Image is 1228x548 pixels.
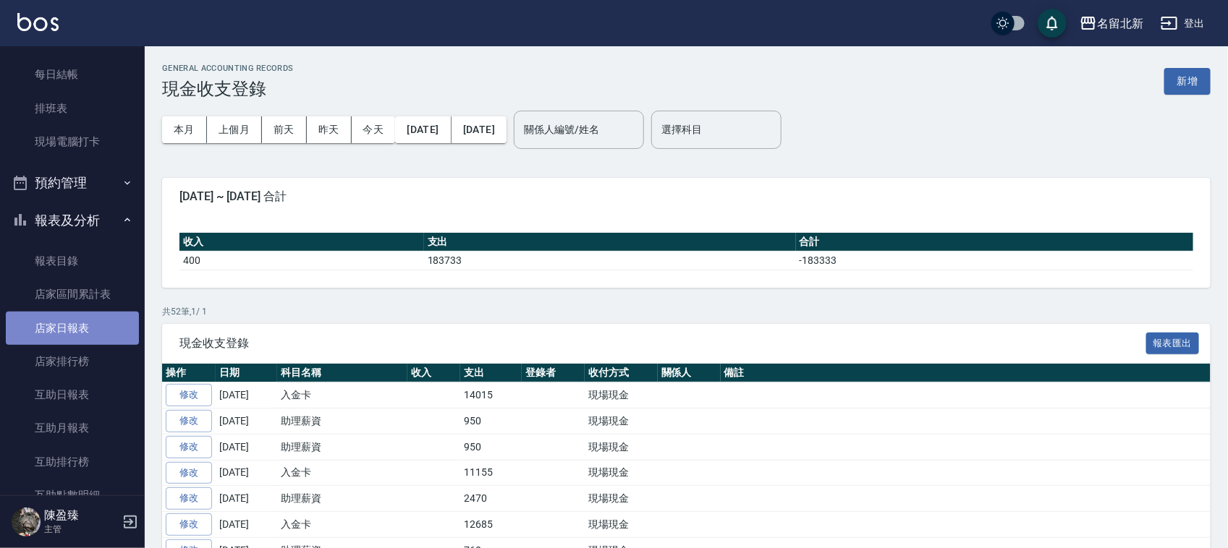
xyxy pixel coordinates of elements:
[166,384,212,406] a: 修改
[6,202,139,239] button: 報表及分析
[1164,68,1211,95] button: 新增
[452,116,507,143] button: [DATE]
[216,486,277,512] td: [DATE]
[17,13,59,31] img: Logo
[658,364,721,382] th: 關係人
[460,486,522,512] td: 2470
[6,125,139,158] a: 現場電腦打卡
[162,305,1211,318] p: 共 52 筆, 1 / 1
[6,312,139,345] a: 店家日報表
[277,408,407,434] td: 助理薪資
[216,364,277,382] th: 日期
[460,408,522,434] td: 950
[44,508,118,523] h5: 陳盈臻
[585,486,658,512] td: 現場現金
[162,364,216,382] th: 操作
[1146,333,1200,355] button: 報表匯出
[1155,10,1211,37] button: 登出
[1097,14,1143,33] div: 名留北新
[166,410,212,432] a: 修改
[6,244,139,278] a: 報表目錄
[179,189,1193,204] span: [DATE] ~ [DATE] 合計
[277,434,407,460] td: 助理薪資
[6,278,139,311] a: 店家區間累計表
[166,436,212,458] a: 修改
[162,116,207,143] button: 本月
[407,364,460,382] th: 收入
[395,116,451,143] button: [DATE]
[216,460,277,486] td: [DATE]
[6,58,139,91] a: 每日結帳
[6,92,139,125] a: 排班表
[6,479,139,512] a: 互助點數明細
[796,251,1193,270] td: -183333
[162,64,294,73] h2: GENERAL ACCOUNTING RECORDS
[6,164,139,202] button: 預約管理
[216,434,277,460] td: [DATE]
[585,382,658,408] td: 現場現金
[585,434,658,460] td: 現場現金
[277,364,407,382] th: 科目名稱
[262,116,307,143] button: 前天
[352,116,396,143] button: 今天
[277,486,407,512] td: 助理薪資
[216,382,277,408] td: [DATE]
[166,513,212,536] a: 修改
[162,79,294,99] h3: 現金收支登錄
[179,251,424,270] td: 400
[44,523,118,536] p: 主管
[6,378,139,411] a: 互助日報表
[179,233,424,252] th: 收入
[1074,9,1149,38] button: 名留北新
[6,345,139,378] a: 店家排行榜
[12,508,41,536] img: Person
[585,512,658,538] td: 現場現金
[585,408,658,434] td: 現場現金
[277,460,407,486] td: 入金卡
[460,460,522,486] td: 11155
[460,434,522,460] td: 950
[216,512,277,538] td: [DATE]
[424,251,796,270] td: 183733
[307,116,352,143] button: 昨天
[522,364,585,382] th: 登錄者
[277,512,407,538] td: 入金卡
[166,487,212,510] a: 修改
[585,364,658,382] th: 收付方式
[460,364,522,382] th: 支出
[216,408,277,434] td: [DATE]
[460,382,522,408] td: 14015
[424,233,796,252] th: 支出
[796,233,1193,252] th: 合計
[1146,335,1200,349] a: 報表匯出
[1164,74,1211,87] a: 新增
[6,445,139,479] a: 互助排行榜
[179,336,1146,351] span: 現金收支登錄
[166,462,212,484] a: 修改
[207,116,262,143] button: 上個月
[1038,9,1067,38] button: save
[6,411,139,445] a: 互助月報表
[585,460,658,486] td: 現場現金
[721,364,1211,382] th: 備註
[277,382,407,408] td: 入金卡
[460,512,522,538] td: 12685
